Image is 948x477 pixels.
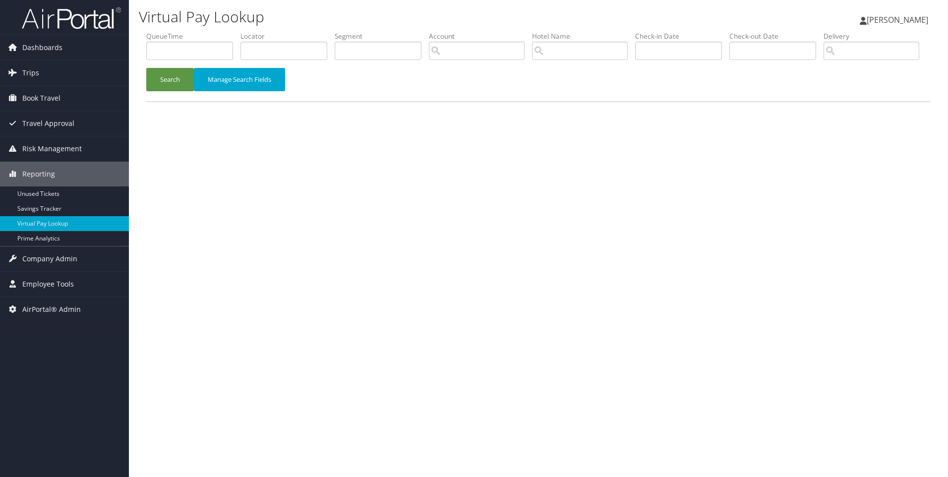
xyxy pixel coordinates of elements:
[22,60,39,85] span: Trips
[824,31,927,41] label: Delivery
[146,68,194,91] button: Search
[146,31,240,41] label: QueueTime
[22,86,60,111] span: Book Travel
[22,297,81,322] span: AirPortal® Admin
[22,246,77,271] span: Company Admin
[860,5,938,35] a: [PERSON_NAME]
[532,31,635,41] label: Hotel Name
[240,31,335,41] label: Locator
[635,31,729,41] label: Check-in Date
[22,35,62,60] span: Dashboards
[139,6,672,27] h1: Virtual Pay Lookup
[729,31,824,41] label: Check-out Date
[22,111,74,136] span: Travel Approval
[867,14,928,25] span: [PERSON_NAME]
[22,6,121,30] img: airportal-logo.png
[335,31,429,41] label: Segment
[194,68,285,91] button: Manage Search Fields
[22,162,55,186] span: Reporting
[22,136,82,161] span: Risk Management
[22,272,74,297] span: Employee Tools
[429,31,532,41] label: Account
